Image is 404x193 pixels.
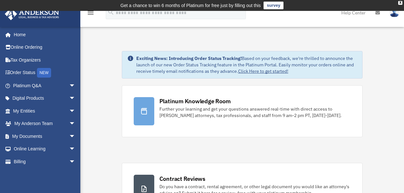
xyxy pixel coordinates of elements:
img: User Pic [390,8,399,17]
a: Platinum Knowledge Room Further your learning and get your questions answered real-time with dire... [122,85,363,137]
a: Home [4,28,82,41]
a: Click Here to get started! [238,68,288,74]
span: arrow_drop_down [69,117,82,130]
span: arrow_drop_down [69,92,82,105]
div: Get a chance to win 6 months of Platinum for free just by filling out this [121,2,261,9]
div: Based on your feedback, we're thrilled to announce the launch of our new Order Status Tracking fe... [136,55,357,74]
a: menu [87,11,94,17]
span: arrow_drop_down [69,155,82,168]
a: Events Calendar [4,168,85,181]
div: close [398,1,402,5]
a: My Documentsarrow_drop_down [4,130,85,143]
a: My Anderson Teamarrow_drop_down [4,117,85,130]
i: search [107,9,114,16]
span: arrow_drop_down [69,130,82,143]
a: Platinum Q&Aarrow_drop_down [4,79,85,92]
span: arrow_drop_down [69,143,82,156]
div: Contract Reviews [159,175,205,183]
div: NEW [37,68,51,78]
strong: Exciting News: Introducing Order Status Tracking! [136,55,242,61]
span: arrow_drop_down [69,105,82,118]
div: Further your learning and get your questions answered real-time with direct access to [PERSON_NAM... [159,106,351,119]
img: Anderson Advisors Platinum Portal [3,8,61,20]
a: survey [264,2,283,9]
a: Digital Productsarrow_drop_down [4,92,85,105]
i: menu [87,9,94,17]
a: Order StatusNEW [4,66,85,80]
a: Online Learningarrow_drop_down [4,143,85,155]
span: arrow_drop_down [69,79,82,92]
a: Tax Organizers [4,54,85,66]
a: Billingarrow_drop_down [4,155,85,168]
a: My Entitiesarrow_drop_down [4,105,85,117]
a: Online Ordering [4,41,85,54]
div: Platinum Knowledge Room [159,97,231,105]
